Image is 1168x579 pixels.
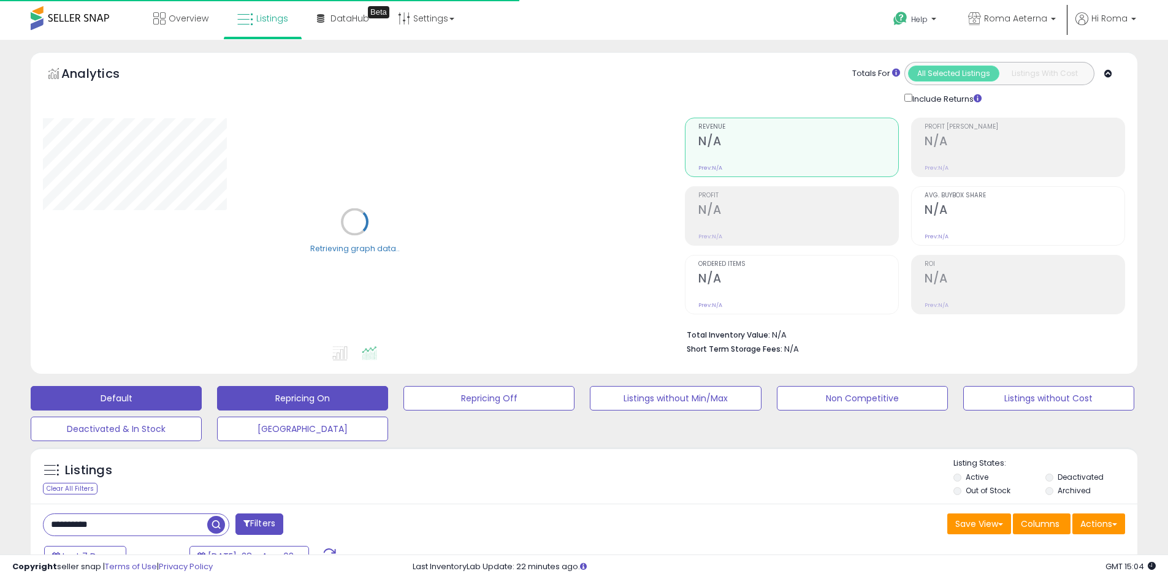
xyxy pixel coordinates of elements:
[687,330,770,340] b: Total Inventory Value:
[925,261,1124,268] span: ROI
[217,417,388,441] button: [GEOGRAPHIC_DATA]
[698,271,898,288] h2: N/A
[925,203,1124,219] h2: N/A
[217,386,388,411] button: Repricing On
[966,472,988,482] label: Active
[1075,12,1136,40] a: Hi Roma
[330,12,369,25] span: DataHub
[208,550,294,562] span: [DATE]-28 - Aug-03
[999,66,1090,81] button: Listings With Cost
[698,301,722,309] small: Prev: N/A
[169,12,208,25] span: Overview
[413,561,1156,573] div: Last InventoryLab Update: 22 minutes ago.
[925,233,949,240] small: Prev: N/A
[698,192,898,199] span: Profit
[953,458,1137,469] p: Listing States:
[65,462,112,479] h5: Listings
[403,386,574,411] button: Repricing Off
[698,233,722,240] small: Prev: N/A
[925,134,1124,151] h2: N/A
[368,6,389,18] div: Tooltip anchor
[1013,513,1071,534] button: Columns
[105,561,157,572] a: Terms of Use
[925,124,1124,131] span: Profit [PERSON_NAME]
[44,546,126,567] button: Last 7 Days
[1105,561,1156,572] span: 2025-08-11 15:04 GMT
[893,11,908,26] i: Get Help
[1058,472,1104,482] label: Deactivated
[189,546,309,567] button: [DATE]-28 - Aug-03
[698,124,898,131] span: Revenue
[925,164,949,172] small: Prev: N/A
[911,14,928,25] span: Help
[256,12,288,25] span: Listings
[310,243,400,254] div: Retrieving graph data..
[963,386,1134,411] button: Listings without Cost
[784,343,799,355] span: N/A
[235,513,283,535] button: Filters
[925,271,1124,288] h2: N/A
[31,386,202,411] button: Default
[63,550,111,562] span: Last 7 Days
[1091,12,1128,25] span: Hi Roma
[947,513,1011,534] button: Save View
[852,68,900,80] div: Totals For
[1021,518,1059,530] span: Columns
[925,301,949,309] small: Prev: N/A
[1058,485,1091,496] label: Archived
[698,261,898,268] span: Ordered Items
[984,12,1047,25] span: Roma Aeterna
[1072,513,1125,534] button: Actions
[12,561,57,572] strong: Copyright
[128,551,185,563] span: Compared to:
[687,327,1116,341] li: N/A
[159,561,213,572] a: Privacy Policy
[61,65,143,85] h5: Analytics
[31,417,202,441] button: Deactivated & In Stock
[687,344,782,354] b: Short Term Storage Fees:
[698,203,898,219] h2: N/A
[925,192,1124,199] span: Avg. Buybox Share
[966,485,1010,496] label: Out of Stock
[12,561,213,573] div: seller snap | |
[895,91,996,105] div: Include Returns
[698,134,898,151] h2: N/A
[698,164,722,172] small: Prev: N/A
[884,2,949,40] a: Help
[590,386,761,411] button: Listings without Min/Max
[777,386,948,411] button: Non Competitive
[43,483,97,494] div: Clear All Filters
[908,66,999,81] button: All Selected Listings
